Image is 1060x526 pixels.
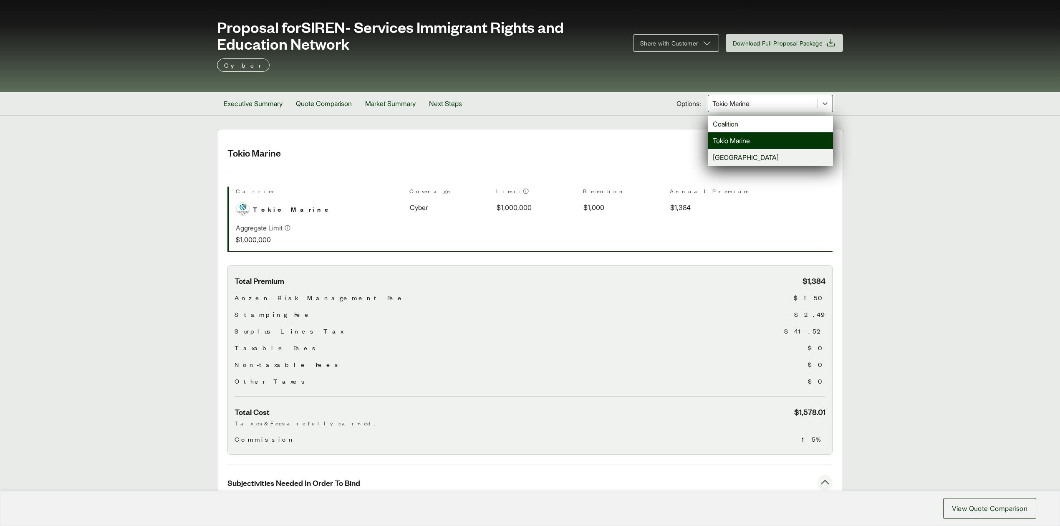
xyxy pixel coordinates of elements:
[708,116,833,132] div: Coalition
[227,478,360,488] span: Subjectivities Needed In Order To Bind
[808,376,825,386] span: $0
[236,235,291,245] p: $1,000,000
[235,407,270,417] span: Total Cost
[235,343,319,353] span: Taxable Fees
[217,92,289,115] button: Executive Summary
[237,203,249,215] img: Tokio Marine logo
[410,202,428,212] span: Cyber
[583,202,604,212] span: $1,000
[227,147,759,159] h2: Tokio Marine
[708,132,833,149] div: Tokio Marine
[670,187,750,199] th: Annual Premium
[943,498,1036,519] button: View Quote Comparison
[235,309,313,319] span: Stamping Fee
[794,309,825,319] span: $2.49
[802,434,825,444] span: 15%
[733,39,823,48] span: Download Full Proposal Package
[409,187,490,199] th: Coverage
[217,18,623,52] span: Proposal for SIREN- Services Immigrant Rights and Education Network
[235,276,284,286] span: Total Premium
[236,187,403,199] th: Carrier
[794,293,825,303] span: $150
[496,187,576,199] th: Limit
[583,187,663,199] th: Retention
[227,465,833,500] button: Subjectivities Needed In Order To Bind
[224,60,262,70] p: Cyber
[235,359,341,369] span: Non-taxable Fees
[235,419,825,427] p: Taxes & Fees are fully earned.
[952,503,1027,513] span: View Quote Comparison
[289,92,358,115] button: Quote Comparison
[726,34,843,52] button: Download Full Proposal Package
[236,223,283,233] p: Aggregate Limit
[794,407,825,417] span: $1,578.01
[708,149,833,166] div: [GEOGRAPHIC_DATA]
[253,204,333,214] span: Tokio Marine
[235,293,406,303] span: Anzen Risk Management Fee
[640,39,699,48] span: Share with Customer
[235,326,343,336] span: Surplus Lines Tax
[422,92,469,115] button: Next Steps
[803,276,825,286] span: $1,384
[497,202,532,212] span: $1,000,000
[235,376,308,386] span: Other Taxes
[808,343,825,353] span: $0
[235,434,296,444] span: Commission
[670,202,691,212] span: $1,384
[784,326,825,336] span: $41.52
[676,99,701,109] span: Options:
[358,92,422,115] button: Market Summary
[808,359,825,369] span: $0
[633,34,719,52] button: Share with Customer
